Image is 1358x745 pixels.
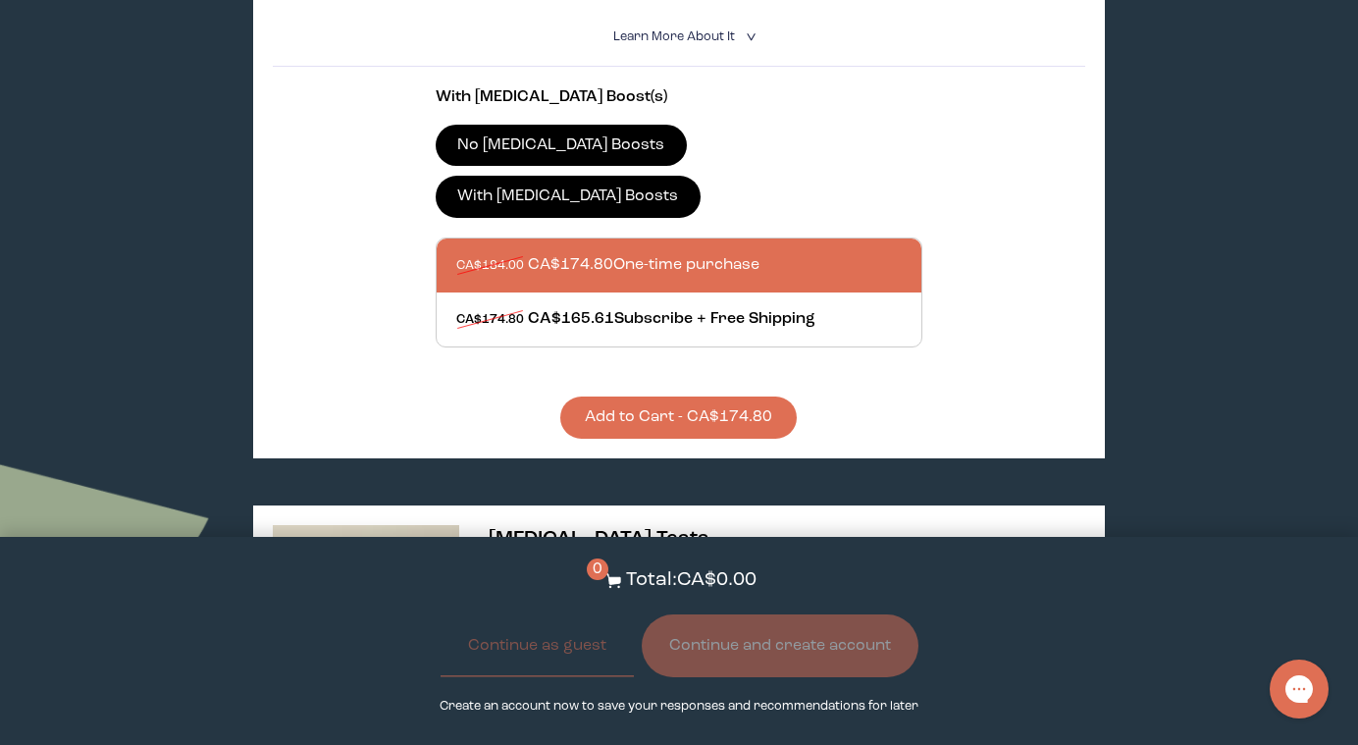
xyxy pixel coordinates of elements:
[1260,653,1338,725] iframe: Gorgias live chat messenger
[273,525,459,712] img: thumbnail image
[560,397,797,439] button: Add to Cart - CA$174.80
[626,566,757,595] p: Total: CA$0.00
[613,30,735,43] span: Learn More About it
[740,31,758,42] i: <
[436,86,923,109] p: With [MEDICAL_DATA] Boost(s)
[587,559,608,580] span: 0
[436,125,687,166] label: No [MEDICAL_DATA] Boosts
[436,176,701,217] label: With [MEDICAL_DATA] Boosts
[440,697,918,716] p: Create an account now to save your responses and recommendations for later
[613,27,745,46] summary: Learn More About it <
[642,614,918,677] button: Continue and create account
[441,614,634,677] button: Continue as guest
[489,529,709,550] span: [MEDICAL_DATA] Tests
